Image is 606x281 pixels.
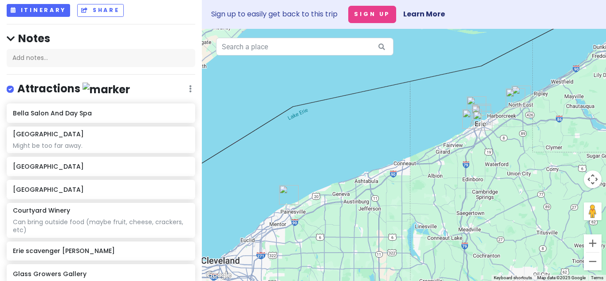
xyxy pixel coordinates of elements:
button: Zoom out [584,253,602,270]
div: Might be too far away. [13,142,189,150]
a: Open this area in Google Maps (opens a new window) [204,269,233,281]
h6: [GEOGRAPHIC_DATA] [13,186,189,194]
h4: Notes [7,32,195,45]
button: Itinerary [7,4,70,17]
a: Terms (opens in new tab) [591,275,603,280]
h6: Erie scavenger [PERSON_NAME] [13,247,189,255]
div: Escape Game Erie [468,102,495,128]
div: Courtyard Winery [502,85,529,111]
input: Search a place [216,38,394,55]
button: Share [77,4,123,17]
img: Google [204,269,233,281]
button: Zoom in [584,234,602,252]
button: Map camera controls [584,170,602,188]
a: Learn More [403,9,445,19]
div: Erie Art Museum [468,100,495,127]
h6: [GEOGRAPHIC_DATA] [13,162,189,170]
h6: Glass Growers Gallery [13,270,189,278]
div: Fairport Harbor Marine Museum and Lighthouse [275,182,302,208]
h4: Attractions [17,82,130,96]
button: Drag Pegman onto the map to open Street View [584,202,602,220]
div: Add notes... [7,49,195,67]
img: marker [83,83,130,96]
div: Erie Zoo [469,107,496,134]
button: Keyboard shortcuts [494,275,532,281]
h6: Courtyard Winery [13,206,70,214]
span: Map data ©2025 Google [537,275,586,280]
button: Sign Up [348,6,396,23]
div: Presque Isle Lighthouse [463,93,490,119]
h6: [GEOGRAPHIC_DATA] [13,130,84,138]
div: Can bring outside food (maybe fruit, cheese, crackers, etc) [13,218,189,234]
h6: Bella Salon And Day Spa [13,109,189,117]
div: Bella Salon And Day Spa [508,82,535,109]
div: Allen Stoneware Gallery LLC [459,106,485,132]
